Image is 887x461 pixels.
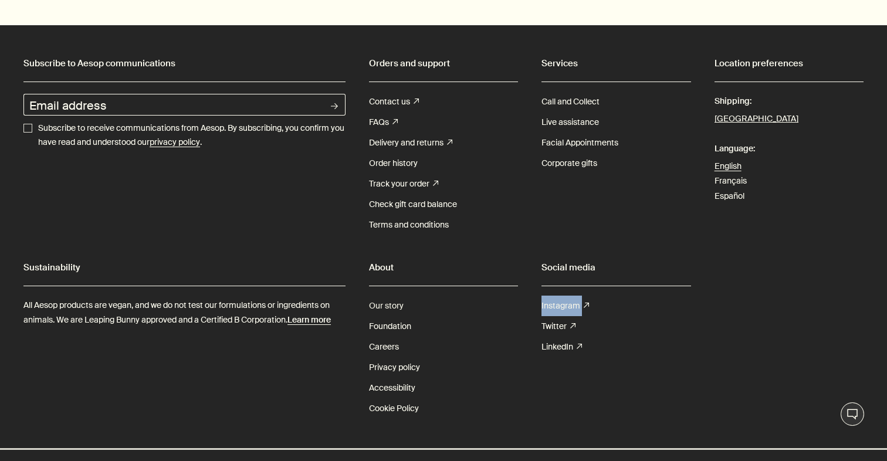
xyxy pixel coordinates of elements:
p: All Aesop products are vegan, and we do not test our formulations or ingredients on animals. We a... [23,298,346,327]
h2: Services [541,55,690,72]
a: English [715,161,742,171]
h2: About [369,259,518,276]
a: Terms and conditions [369,215,449,235]
span: Shipping: [715,91,864,111]
a: Live assistance [541,112,599,133]
a: Instagram [541,296,589,316]
h2: Subscribe to Aesop communications [23,55,346,72]
a: Español [715,191,744,201]
b: Learn more [287,314,331,325]
a: Our story [369,296,404,316]
a: Track your order [369,174,438,194]
a: Check gift card balance [369,194,457,215]
h2: Location preferences [715,55,864,72]
h2: Sustainability [23,259,346,276]
u: privacy policy [150,137,200,147]
h2: Social media [541,259,690,276]
a: Privacy policy [369,357,420,378]
a: Contact us [369,91,419,112]
p: Subscribe to receive communications from Aesop. By subscribing, you confirm you have read and und... [38,121,346,150]
a: Delivery and returns [369,133,452,153]
a: LinkedIn [541,337,582,357]
button: Chat en direct [841,402,864,426]
a: Learn more [287,313,331,327]
span: Language: [715,138,864,159]
button: [GEOGRAPHIC_DATA] [715,111,798,127]
a: Cookie Policy [369,398,419,419]
a: FAQs [369,112,398,133]
a: Facial Appointments [541,133,618,153]
a: Accessibility [369,378,415,398]
a: Twitter [541,316,575,337]
a: Français [715,175,747,186]
a: privacy policy [150,135,200,150]
input: Email address [23,94,324,116]
a: Careers [369,337,399,357]
a: Corporate gifts [541,153,597,174]
a: Order history [369,153,418,174]
a: Call and Collect [541,91,600,112]
a: Foundation [369,316,411,337]
h2: Orders and support [369,55,518,72]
